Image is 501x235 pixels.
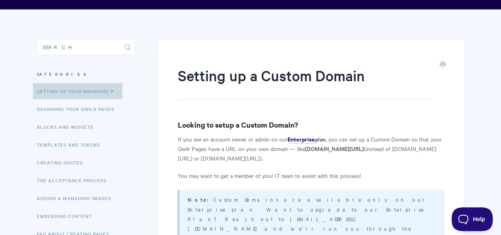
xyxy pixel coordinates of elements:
input: Search [37,39,135,55]
a: Designing Your Qwilr Pages [37,101,120,117]
a: Setting up your Branding [33,83,122,99]
a: Print this Article [440,61,446,69]
a: Creating Quotes [37,155,89,170]
a: Templates and Tokens [37,137,106,153]
strong: plan [314,135,325,143]
h3: Looking to setup a Custom Domain? [177,119,444,130]
h1: Setting up a Custom Domain [177,65,432,99]
a: Embedding Content [37,208,98,224]
h3: Categories [37,67,135,81]
p: You may want to get a member of your IT team to assist with this process! [177,171,444,180]
iframe: Toggle Customer Support [451,207,493,231]
a: Enterprise [287,135,314,144]
strong: Enterprise [287,135,314,143]
strong: [DOMAIN_NAME][URL] [305,144,364,153]
p: If you are an account owner or admin on our , you can set up a Custom Domain so that your Qwilr P... [177,134,444,163]
a: Adding & Managing Images [37,190,117,206]
a: The Acceptance Process [37,172,112,188]
a: Blocks and Widgets [37,119,99,135]
strong: Note: [187,196,213,203]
